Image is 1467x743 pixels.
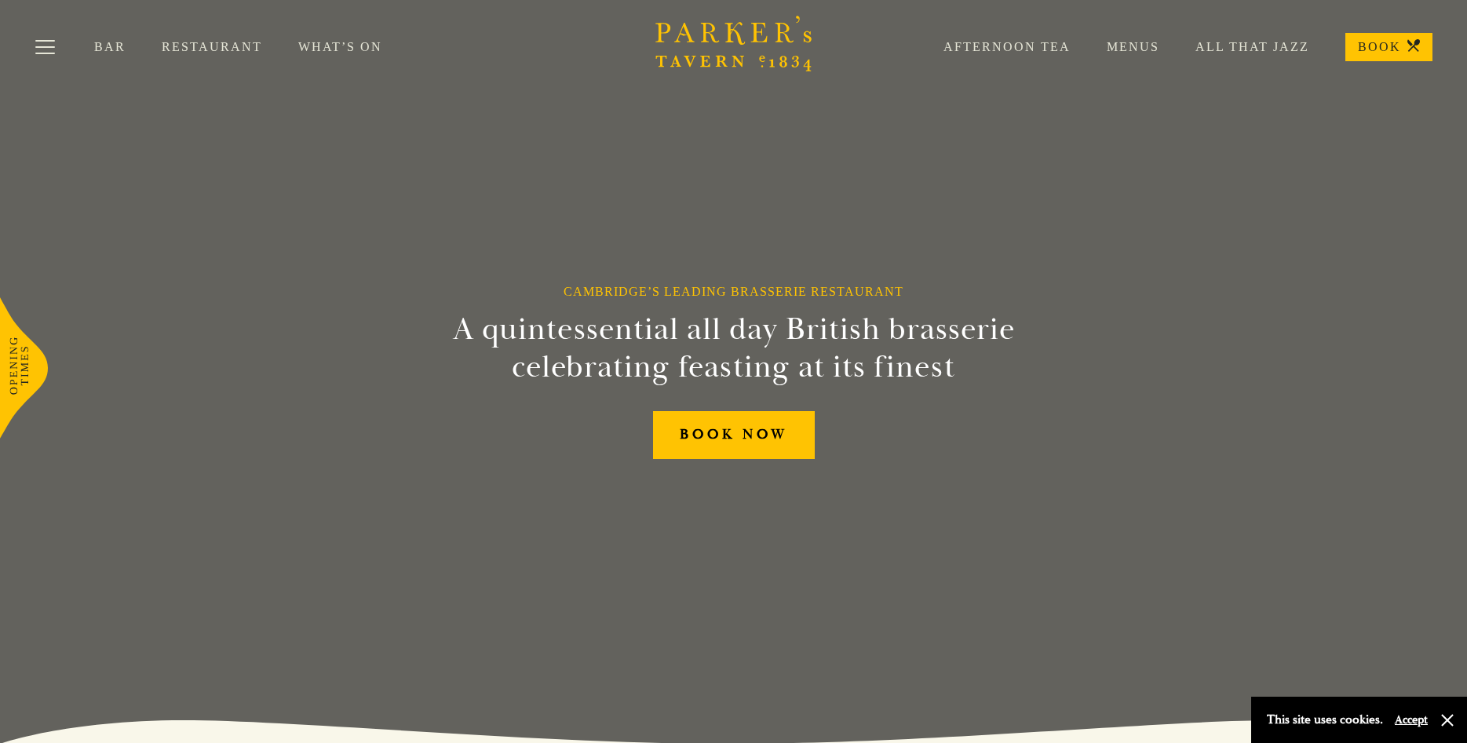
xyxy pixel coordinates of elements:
a: BOOK NOW [653,411,815,459]
h2: A quintessential all day British brasserie celebrating feasting at its finest [376,311,1092,386]
button: Close and accept [1440,712,1455,728]
p: This site uses cookies. [1267,708,1383,731]
h1: Cambridge’s Leading Brasserie Restaurant [564,284,903,299]
button: Accept [1395,712,1428,727]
